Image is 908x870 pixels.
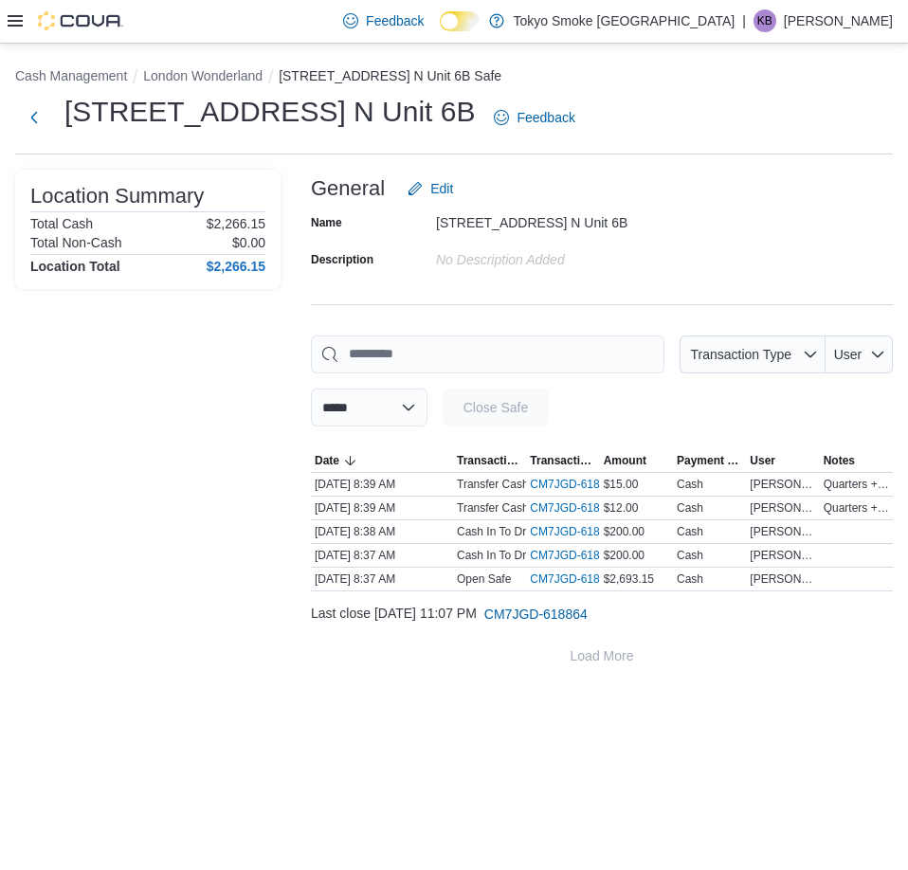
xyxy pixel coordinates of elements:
[746,449,819,472] button: User
[530,548,633,563] a: CM7JGD-618935External link
[824,500,889,516] span: Quarters + [PERSON_NAME]
[279,68,501,83] button: [STREET_ADDRESS] N Unit 6B Safe
[311,252,373,267] label: Description
[311,568,453,590] div: [DATE] 8:37 AM
[517,108,574,127] span: Feedback
[530,571,633,587] a: CM7JGD-618934External link
[311,215,342,230] label: Name
[457,453,522,468] span: Transaction Type
[463,398,528,417] span: Close Safe
[834,347,863,362] span: User
[757,9,772,32] span: KB
[443,389,549,426] button: Close Safe
[30,216,93,231] h6: Total Cash
[15,99,53,136] button: Next
[311,544,453,567] div: [DATE] 8:37 AM
[750,548,815,563] span: [PERSON_NAME]
[366,11,424,30] span: Feedback
[207,216,265,231] p: $2,266.15
[824,453,855,468] span: Notes
[311,520,453,543] div: [DATE] 8:38 AM
[530,477,633,492] a: CM7JGD-618938External link
[820,449,893,472] button: Notes
[477,595,595,633] button: CM7JGD-618864
[530,524,633,539] a: CM7JGD-618936External link
[436,208,690,230] div: [STREET_ADDRESS] N Unit 6B
[30,259,120,274] h4: Location Total
[826,335,893,373] button: User
[530,453,595,468] span: Transaction #
[311,637,893,675] button: Load More
[677,477,703,492] div: Cash
[311,449,453,472] button: Date
[742,9,746,32] p: |
[604,477,639,492] span: $15.00
[311,177,385,200] h3: General
[677,571,703,587] div: Cash
[750,453,775,468] span: User
[690,347,791,362] span: Transaction Type
[38,11,123,30] img: Cova
[750,571,815,587] span: [PERSON_NAME]
[457,548,620,563] p: Cash In To Drawer (TSL-POS 1)
[207,259,265,274] h4: $2,266.15
[336,2,431,40] a: Feedback
[232,235,265,250] p: $0.00
[311,497,453,519] div: [DATE] 8:39 AM
[315,453,339,468] span: Date
[436,245,690,267] div: No Description added
[680,335,826,373] button: Transaction Type
[750,524,815,539] span: [PERSON_NAME]
[526,449,599,472] button: Transaction #
[311,473,453,496] div: [DATE] 8:39 AM
[750,500,815,516] span: [PERSON_NAME]
[484,605,588,624] span: CM7JGD-618864
[457,477,652,492] p: Transfer Cash To Drawer (TSL-POS 1)
[30,185,204,208] h3: Location Summary
[677,548,703,563] div: Cash
[530,500,633,516] a: CM7JGD-618937External link
[824,477,889,492] span: Quarters + dimes
[604,524,645,539] span: $200.00
[15,66,893,89] nav: An example of EuiBreadcrumbs
[457,571,511,587] p: Open Safe
[600,449,673,472] button: Amount
[514,9,735,32] p: Tokyo Smoke [GEOGRAPHIC_DATA]
[673,449,746,472] button: Payment Methods
[604,571,654,587] span: $2,693.15
[64,93,475,131] h1: [STREET_ADDRESS] N Unit 6B
[677,453,742,468] span: Payment Methods
[571,646,634,665] span: Load More
[784,9,893,32] p: [PERSON_NAME]
[754,9,776,32] div: Kathleen Bunt
[486,99,582,136] a: Feedback
[143,68,263,83] button: London Wonderland
[30,235,122,250] h6: Total Non-Cash
[750,477,815,492] span: [PERSON_NAME]
[457,524,620,539] p: Cash In To Drawer (TSL-POS 3)
[604,500,639,516] span: $12.00
[400,170,461,208] button: Edit
[457,500,652,516] p: Transfer Cash To Drawer (TSL-POS 3)
[677,524,703,539] div: Cash
[311,595,893,633] div: Last close [DATE] 11:07 PM
[430,179,453,198] span: Edit
[604,548,645,563] span: $200.00
[604,453,646,468] span: Amount
[311,335,664,373] input: This is a search bar. As you type, the results lower in the page will automatically filter.
[453,449,526,472] button: Transaction Type
[677,500,703,516] div: Cash
[15,68,127,83] button: Cash Management
[440,11,480,31] input: Dark Mode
